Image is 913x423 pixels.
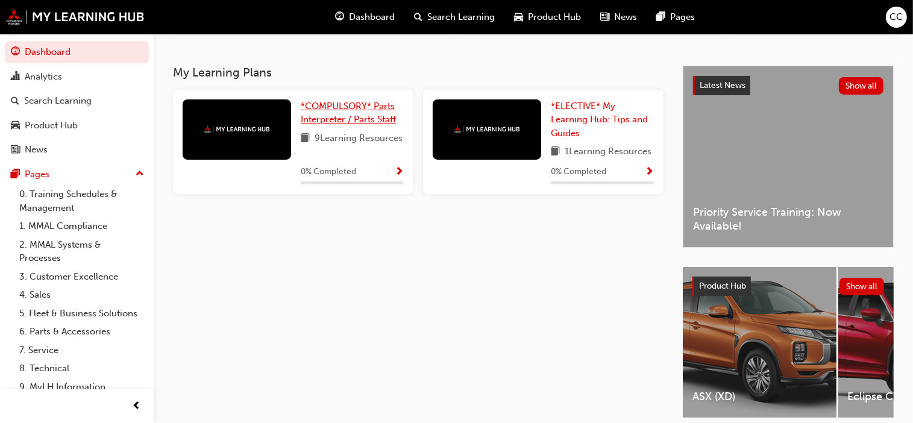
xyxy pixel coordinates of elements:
a: 6. Parts & Accessories [14,322,149,341]
a: 1. MMAL Compliance [14,217,149,236]
a: Analytics [5,66,149,88]
span: Product Hub [699,281,746,291]
a: car-iconProduct Hub [505,5,591,30]
span: *ELECTIVE* My Learning Hub: Tips and Guides [551,101,648,139]
button: Show all [839,77,884,95]
a: News [5,139,149,161]
span: CC [890,10,903,24]
div: Product Hub [25,119,78,133]
a: Product HubShow all [692,277,884,296]
span: Priority Service Training: Now Available! [693,205,883,233]
button: Show Progress [395,164,404,180]
a: 9. MyLH Information [14,378,149,396]
a: 5. Fleet & Business Solutions [14,304,149,323]
span: news-icon [11,145,20,155]
span: Dashboard [350,10,395,24]
a: Search Learning [5,90,149,112]
div: Analytics [25,70,62,84]
span: 0 % Completed [301,165,356,179]
h3: My Learning Plans [173,66,664,80]
span: prev-icon [133,399,142,414]
span: 1 Learning Resources [565,145,651,160]
span: Show Progress [645,167,654,178]
span: *COMPULSORY* Parts Interpreter / Parts Staff [301,101,396,125]
a: 8. Technical [14,359,149,378]
span: 0 % Completed [551,165,606,179]
a: 3. Customer Excellence [14,268,149,286]
button: Pages [5,163,149,186]
a: 4. Sales [14,286,149,304]
button: Show Progress [645,164,654,180]
span: pages-icon [11,169,20,180]
a: Dashboard [5,41,149,63]
button: Show all [839,278,885,295]
a: Latest NewsShow allPriority Service Training: Now Available! [683,66,894,248]
button: DashboardAnalyticsSearch LearningProduct HubNews [5,39,149,163]
a: news-iconNews [591,5,647,30]
div: Pages [25,168,49,181]
a: 7. Service [14,341,149,360]
span: Product Hub [529,10,582,24]
span: Latest News [700,80,745,90]
button: CC [886,7,907,28]
span: book-icon [551,145,560,160]
span: search-icon [415,10,423,25]
span: Pages [671,10,695,24]
span: car-icon [515,10,524,25]
a: *ELECTIVE* My Learning Hub: Tips and Guides [551,99,654,140]
span: pages-icon [657,10,666,25]
a: *COMPULSORY* Parts Interpreter / Parts Staff [301,99,404,127]
a: pages-iconPages [647,5,705,30]
span: Show Progress [395,167,404,178]
img: mmal [204,125,270,133]
a: Latest NewsShow all [693,76,883,95]
a: Product Hub [5,114,149,137]
a: ASX (XD) [683,267,836,418]
span: guage-icon [11,47,20,58]
span: chart-icon [11,72,20,83]
span: news-icon [601,10,610,25]
span: 9 Learning Resources [315,131,403,146]
a: 2. MMAL Systems & Processes [14,236,149,268]
span: ASX (XD) [692,390,827,404]
div: Search Learning [24,94,92,108]
a: search-iconSearch Learning [405,5,505,30]
img: mmal [454,125,520,133]
img: mmal [6,9,145,25]
a: guage-iconDashboard [326,5,405,30]
span: book-icon [301,131,310,146]
span: News [615,10,638,24]
span: car-icon [11,121,20,131]
a: 0. Training Schedules & Management [14,185,149,217]
span: search-icon [11,96,19,107]
div: News [25,143,48,157]
span: guage-icon [336,10,345,25]
span: Search Learning [428,10,495,24]
span: up-icon [136,166,144,182]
